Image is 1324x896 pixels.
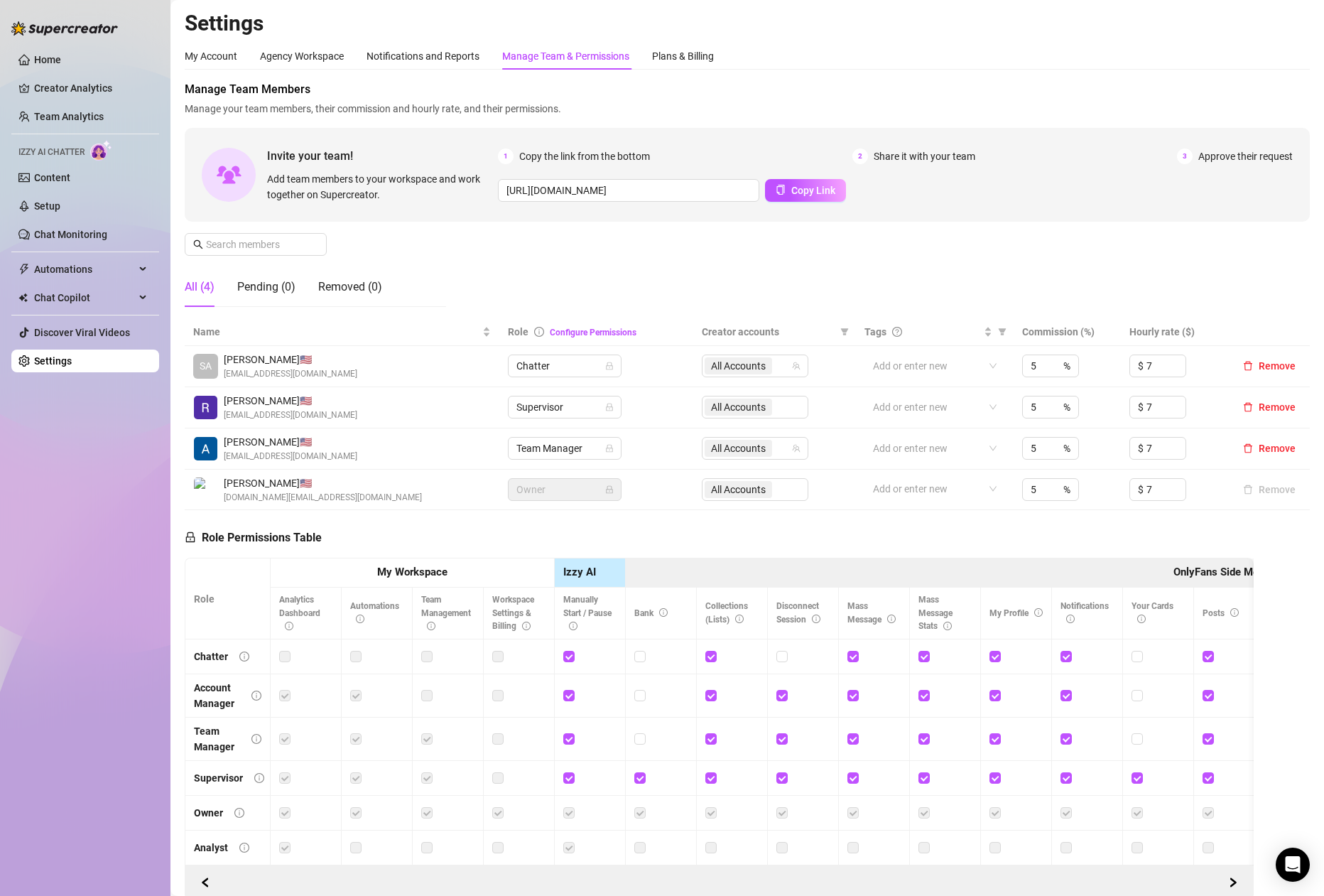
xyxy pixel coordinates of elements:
span: 1 [498,149,514,164]
span: Disconnect Session [776,601,820,625]
span: lock [605,403,614,411]
span: All Accounts [705,357,772,374]
span: filter [998,328,1006,336]
th: Commission (%) [1014,318,1122,346]
div: Plans & Billing [652,48,714,64]
span: [PERSON_NAME] 🇺🇸 [224,393,357,409]
a: Settings [34,355,72,367]
div: Supervisor [194,770,243,786]
span: Manage Team Members [185,81,1310,98]
img: AI Chatter [90,140,112,161]
a: Home [34,54,61,65]
span: team [792,362,801,370]
span: info-circle [1066,615,1075,623]
span: Mass Message Stats [918,595,953,632]
span: info-circle [427,622,435,630]
span: lock [605,362,614,370]
span: Posts [1203,608,1239,618]
button: Remove [1237,440,1301,457]
span: [PERSON_NAME] 🇺🇸 [224,434,357,450]
a: Team Analytics [34,111,104,122]
span: delete [1243,361,1253,371]
span: Chat Copilot [34,286,135,309]
span: My Profile [989,608,1043,618]
div: Open Intercom Messenger [1276,848,1310,882]
span: Invite your team! [267,147,498,165]
span: filter [995,321,1009,342]
button: Scroll Forward [194,871,217,894]
span: info-circle [234,808,244,818]
div: Account Manager [194,680,240,711]
span: Name [193,324,479,340]
img: logo-BBDzfeDw.svg [11,21,118,36]
div: Team Manager [194,723,240,755]
span: info-circle [1137,615,1146,623]
span: info-circle [239,652,249,662]
th: Name [185,318,499,346]
span: lock [605,444,614,453]
div: Notifications and Reports [367,48,479,64]
div: Pending (0) [237,279,295,296]
span: info-circle [659,608,668,617]
div: Chatter [194,649,228,664]
button: Remove [1237,357,1301,374]
span: info-circle [887,615,896,623]
div: Owner [194,805,223,821]
span: Copy Link [791,185,835,196]
span: lock [185,531,196,543]
span: Izzy AI Chatter [18,146,85,159]
span: thunderbolt [18,264,30,275]
div: Manage Team & Permissions [502,48,629,64]
span: Creator accounts [702,324,835,340]
strong: My Workspace [377,566,447,578]
span: Remove [1259,443,1296,454]
img: AMANDA LOZANO [194,437,217,460]
span: Remove [1259,360,1296,372]
span: Share it with your team [874,149,975,164]
span: team [792,444,801,453]
span: info-circle [1034,608,1043,617]
span: Supervisor [516,396,613,418]
strong: Izzy AI [563,566,596,578]
span: copy [776,185,786,195]
strong: OnlyFans Side Menu [1173,566,1270,578]
span: info-circle [812,615,820,623]
span: info-circle [522,622,531,630]
span: Tags [864,324,886,340]
div: Agency Workspace [260,48,344,64]
div: My Account [185,48,237,64]
span: left [200,878,210,887]
span: Remove [1259,401,1296,413]
a: Setup [34,200,60,212]
button: Copy Link [765,179,846,202]
img: Andrea Lozano [194,477,217,501]
span: All Accounts [711,441,766,456]
span: Automations [34,258,135,281]
a: Discover Viral Videos [34,327,130,338]
span: Bank [634,608,668,618]
span: [PERSON_NAME] 🇺🇸 [224,475,422,491]
span: Manage your team members, their commission and hourly rate, and their permissions. [185,101,1310,117]
a: Creator Analytics [34,77,148,99]
th: Hourly rate ($) [1121,318,1229,346]
span: All Accounts [711,358,766,374]
span: Chatter [516,355,613,377]
span: delete [1243,402,1253,412]
span: question-circle [892,327,902,337]
span: [EMAIL_ADDRESS][DOMAIN_NAME] [224,450,357,463]
span: All Accounts [705,440,772,457]
div: All (4) [185,279,215,296]
span: Team Management [421,595,471,632]
span: Your Cards [1132,601,1173,625]
a: Chat Monitoring [34,229,107,240]
button: Remove [1237,481,1301,498]
a: Configure Permissions [550,328,636,338]
span: Add team members to your workspace and work together on Supercreator. [267,171,492,203]
span: info-circle [943,622,952,630]
span: search [193,239,203,249]
span: info-circle [251,691,261,701]
span: info-circle [534,327,544,337]
button: Remove [1237,399,1301,416]
span: Automations [350,601,399,625]
span: Analytics Dashboard [279,595,320,632]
